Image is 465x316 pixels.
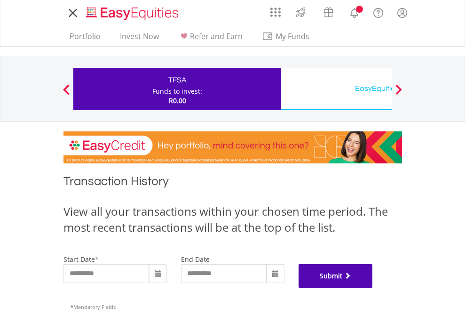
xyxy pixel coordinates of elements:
[116,32,163,46] a: Invest Now
[181,255,210,264] label: end date
[264,2,287,17] a: AppsGrid
[342,2,366,21] a: Notifications
[315,2,342,20] a: Vouchers
[262,30,323,42] span: My Funds
[389,89,408,98] button: Next
[270,7,281,17] img: grid-menu-icon.svg
[82,2,182,21] a: Home page
[79,73,276,87] div: TFSA
[390,2,414,23] a: My Profile
[84,6,182,21] img: EasyEquities_Logo.png
[57,89,76,98] button: Previous
[366,2,390,21] a: FAQ's and Support
[63,131,402,163] img: EasyCredit Promotion Banner
[321,5,336,20] img: vouchers-v2.svg
[66,32,104,46] a: Portfolio
[293,5,308,20] img: thrive-v2.svg
[174,32,246,46] a: Refer and Earn
[63,203,402,236] div: View all your transactions within your chosen time period. The most recent transactions will be a...
[63,173,402,194] h1: Transaction History
[152,87,202,96] div: Funds to invest:
[63,255,95,264] label: start date
[190,31,243,41] span: Refer and Earn
[169,96,186,105] span: R0.00
[299,264,373,288] button: Submit
[71,303,116,310] span: Mandatory Fields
